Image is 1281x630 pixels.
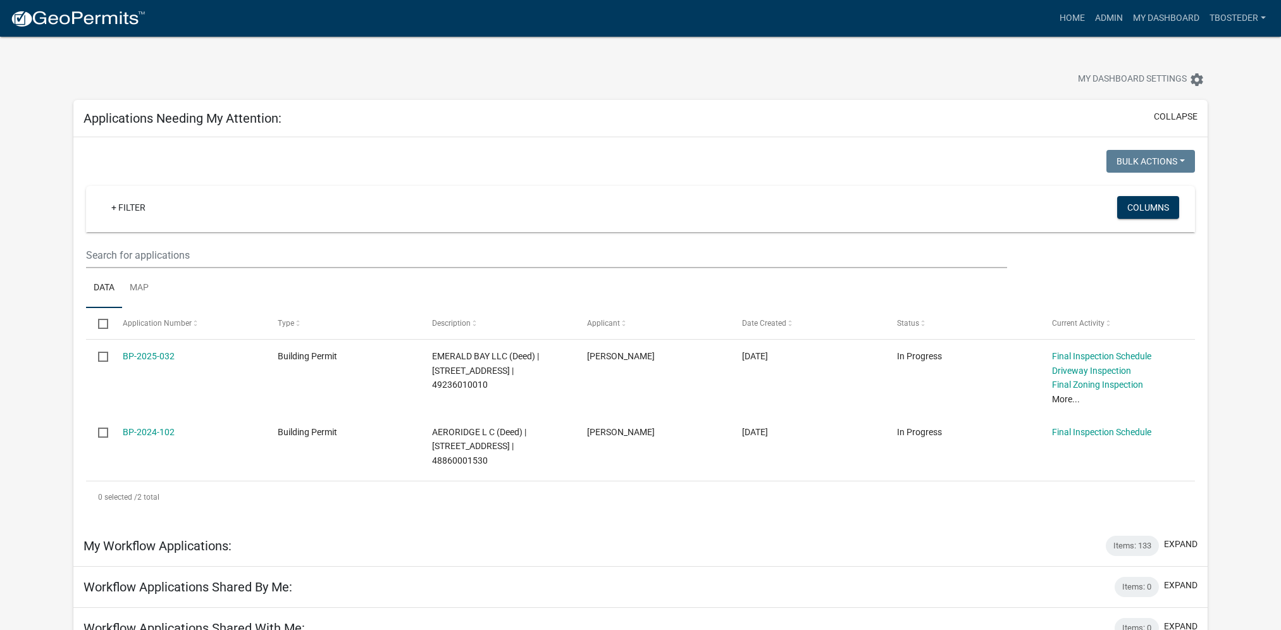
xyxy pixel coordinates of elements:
div: 2 total [86,481,1195,513]
span: Application Number [123,319,192,328]
div: Items: 0 [1115,577,1159,597]
span: AERORIDGE L C (Deed) | 1009 S JEFFERSON WAY | 48860001530 [432,427,526,466]
a: Final Inspection Schedule [1052,351,1151,361]
button: Columns [1117,196,1179,219]
a: Final Zoning Inspection [1052,380,1143,390]
datatable-header-cell: Description [420,308,575,338]
datatable-header-cell: Application Number [111,308,266,338]
a: BP-2024-102 [123,427,175,437]
input: Search for applications [86,242,1006,268]
span: tyler [587,427,655,437]
a: Map [122,268,156,309]
span: Angie Steigerwald [587,351,655,361]
span: In Progress [897,351,942,361]
a: Final Inspection Schedule [1052,427,1151,437]
datatable-header-cell: Type [265,308,420,338]
button: expand [1164,538,1197,551]
a: Home [1055,6,1090,30]
a: Data [86,268,122,309]
button: expand [1164,579,1197,592]
button: My Dashboard Settingssettings [1068,67,1215,92]
div: collapse [73,137,1208,526]
span: 01/14/2025 [742,351,768,361]
h5: Applications Needing My Attention: [84,111,282,126]
span: 07/31/2024 [742,427,768,437]
span: Building Permit [278,427,337,437]
a: More... [1052,394,1080,404]
span: EMERALD BAY LLC (Deed) | 2103 N JEFFERSON WAY | 49236010010 [432,351,539,390]
button: Bulk Actions [1106,150,1195,173]
a: My Dashboard [1128,6,1204,30]
datatable-header-cell: Applicant [575,308,730,338]
datatable-header-cell: Select [86,308,110,338]
span: In Progress [897,427,942,437]
span: Current Activity [1052,319,1105,328]
i: settings [1189,72,1204,87]
datatable-header-cell: Current Activity [1039,308,1194,338]
h5: My Workflow Applications: [84,538,232,553]
span: 0 selected / [98,493,137,502]
a: BP-2025-032 [123,351,175,361]
span: My Dashboard Settings [1078,72,1187,87]
h5: Workflow Applications Shared By Me: [84,579,292,595]
span: Building Permit [278,351,337,361]
a: + Filter [101,196,156,219]
a: Driveway Inspection [1052,366,1131,376]
a: Admin [1090,6,1128,30]
span: Status [897,319,919,328]
div: Items: 133 [1106,536,1159,556]
a: tbosteder [1204,6,1271,30]
span: Applicant [587,319,620,328]
button: collapse [1154,110,1197,123]
span: Type [278,319,294,328]
span: Description [432,319,471,328]
datatable-header-cell: Date Created [730,308,885,338]
datatable-header-cell: Status [885,308,1040,338]
span: Date Created [742,319,786,328]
